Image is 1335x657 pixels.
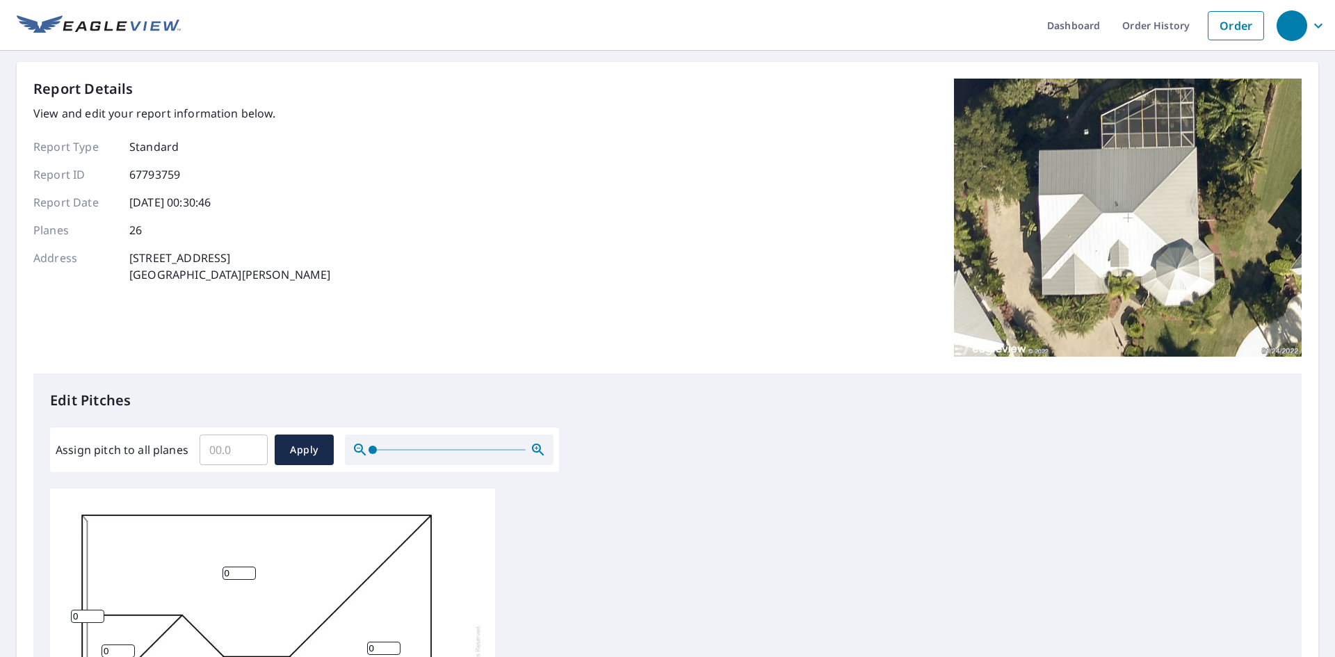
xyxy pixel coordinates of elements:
[286,441,323,459] span: Apply
[33,105,331,122] p: View and edit your report information below.
[129,250,331,283] p: [STREET_ADDRESS] [GEOGRAPHIC_DATA][PERSON_NAME]
[129,194,211,211] p: [DATE] 00:30:46
[129,166,180,183] p: 67793759
[129,222,142,238] p: 26
[33,250,117,283] p: Address
[33,222,117,238] p: Planes
[200,430,268,469] input: 00.0
[275,435,334,465] button: Apply
[33,166,117,183] p: Report ID
[954,79,1302,357] img: Top image
[129,138,179,155] p: Standard
[33,194,117,211] p: Report Date
[1208,11,1264,40] a: Order
[33,79,133,99] p: Report Details
[50,390,1285,411] p: Edit Pitches
[33,138,117,155] p: Report Type
[56,441,188,458] label: Assign pitch to all planes
[17,15,181,36] img: EV Logo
